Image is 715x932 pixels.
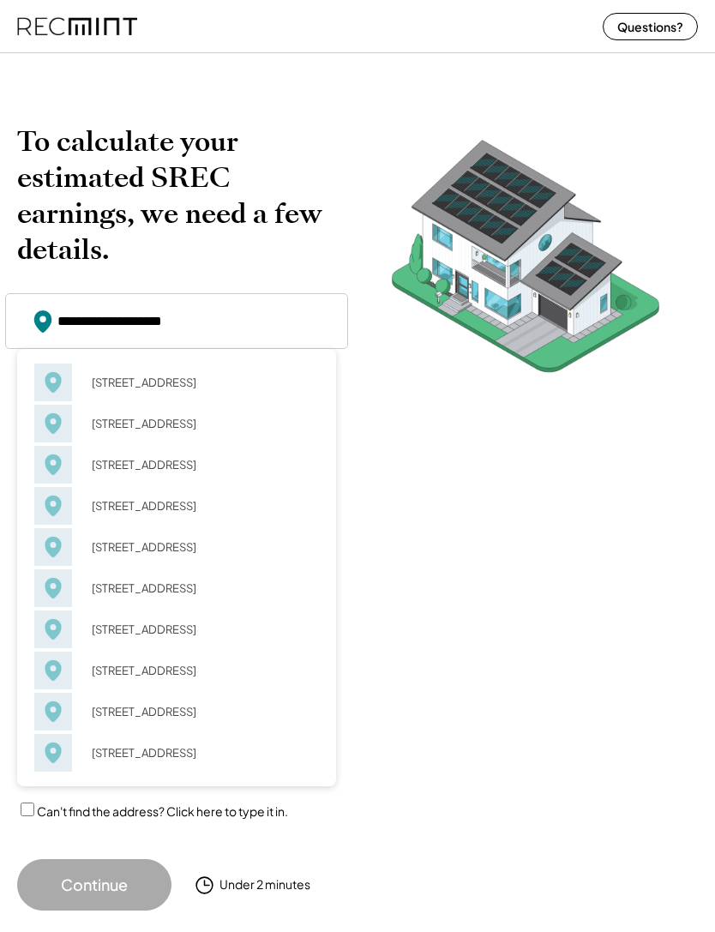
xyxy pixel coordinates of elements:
div: [STREET_ADDRESS] [81,700,319,724]
button: Continue [17,859,171,911]
label: Can't find the address? Click here to type it in. [37,803,288,819]
div: [STREET_ADDRESS] [81,741,319,765]
img: RecMintArtboard%207.png [358,123,693,399]
div: Under 2 minutes [219,876,310,893]
div: [STREET_ADDRESS] [81,370,319,394]
img: recmint-logotype%403x%20%281%29.jpeg [17,3,137,49]
div: [STREET_ADDRESS] [81,658,319,682]
button: Questions? [603,13,698,40]
div: [STREET_ADDRESS] [81,535,319,559]
div: [STREET_ADDRESS] [81,453,319,477]
h2: To calculate your estimated SREC earnings, we need a few details. [17,123,336,268]
div: [STREET_ADDRESS] [81,494,319,518]
div: [STREET_ADDRESS] [81,576,319,600]
div: [STREET_ADDRESS] [81,412,319,436]
div: [STREET_ADDRESS] [81,617,319,641]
